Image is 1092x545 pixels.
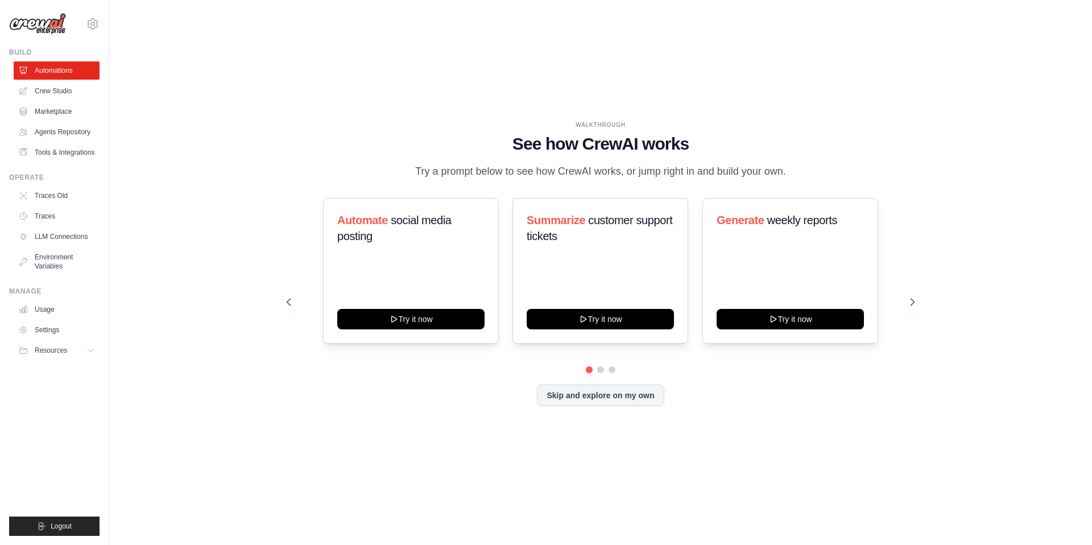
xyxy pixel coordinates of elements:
a: Settings [14,321,100,339]
span: Logout [51,522,72,531]
button: Resources [14,341,100,360]
div: Manage [9,287,100,296]
button: Try it now [527,309,674,329]
span: Automate [337,214,388,226]
a: Agents Repository [14,123,100,141]
a: Crew Studio [14,82,100,100]
h1: See how CrewAI works [287,134,915,154]
span: Resources [35,346,67,355]
span: weekly reports [767,214,837,226]
a: Automations [14,61,100,80]
p: Try a prompt below to see how CrewAI works, or jump right in and build your own. [409,163,792,180]
a: Traces Old [14,187,100,205]
button: Skip and explore on my own [537,385,664,406]
a: LLM Connections [14,228,100,246]
img: Logo [9,13,66,35]
a: Traces [14,207,100,225]
span: social media posting [337,214,452,242]
button: Logout [9,517,100,536]
div: Operate [9,173,100,182]
a: Tools & Integrations [14,143,100,162]
a: Environment Variables [14,248,100,275]
a: Usage [14,300,100,319]
div: Build [9,48,100,57]
span: Generate [717,214,764,226]
button: Try it now [717,309,864,329]
button: Try it now [337,309,485,329]
div: WALKTHROUGH [287,121,915,129]
span: Summarize [527,214,585,226]
a: Marketplace [14,102,100,121]
span: customer support tickets [527,214,672,242]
